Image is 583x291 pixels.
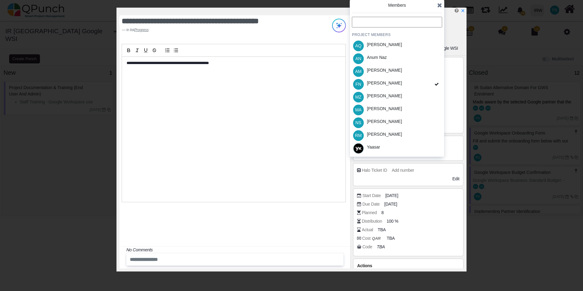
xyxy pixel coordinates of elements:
[353,105,364,115] span: Morufu Adesanya
[353,130,364,141] span: Ruman Muhith
[384,201,397,207] span: [DATE]
[355,133,362,138] span: RM
[356,82,361,86] span: FN
[362,218,382,225] div: Distribution
[367,144,380,150] div: Yaasar
[367,67,402,74] div: [PERSON_NAME]
[362,210,377,216] div: Planned
[355,69,362,74] span: AM
[388,3,406,8] span: Members
[461,9,465,13] svg: x
[367,41,402,48] div: [PERSON_NAME]
[353,92,364,102] span: Mohammed Zabhier
[377,244,385,249] i: TBA
[387,235,395,242] span: TBA
[353,117,364,128] span: Nadeem Sheikh
[355,108,362,112] span: MA
[367,54,387,61] div: Anum Naz
[355,95,361,99] span: MZ
[381,210,384,216] span: 8
[352,32,442,37] h4: PROJECT MEMBERS
[353,143,364,154] span: Yaasar
[353,66,364,77] span: Asad Malik
[353,143,364,154] img: avatar
[362,192,381,199] div: Start Date
[452,176,460,181] span: Edit
[367,106,402,112] div: [PERSON_NAME]
[362,167,387,174] div: Halo Ticket ID
[355,120,361,125] span: NS
[362,235,382,242] div: Cost
[385,192,398,199] span: [DATE]
[367,93,402,99] div: [PERSON_NAME]
[367,118,402,125] div: [PERSON_NAME]
[353,53,364,64] span: Anum Naz
[372,236,381,241] b: QAR
[455,8,459,13] i: Edit Punch
[362,201,380,207] div: Due Date
[392,168,414,173] span: Add number
[126,247,152,252] i: No Comments
[387,218,398,225] span: 100 %
[134,28,148,32] cite: Source Title
[353,79,364,90] span: Francis Ndichu
[355,44,361,48] span: AQ
[362,227,373,233] div: Actual
[461,8,465,13] a: x
[353,41,364,51] span: Aamar Qayum
[362,244,372,250] div: Code
[357,263,372,268] span: Actions
[134,28,148,32] u: Progress
[332,19,346,32] img: Try writing with AI
[367,80,402,86] div: [PERSON_NAME]
[355,56,361,61] span: AN
[122,27,307,33] footer: in list
[378,227,386,233] span: TBA
[367,131,402,138] div: [PERSON_NAME]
